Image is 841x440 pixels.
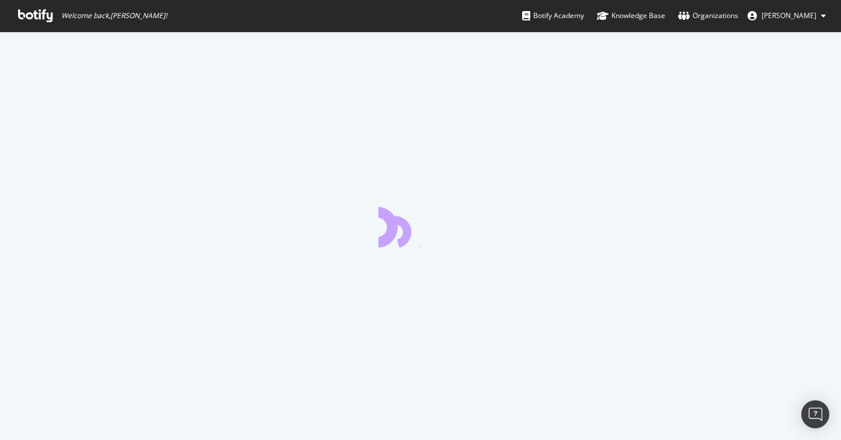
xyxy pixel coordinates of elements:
div: Knowledge Base [597,10,665,22]
span: MAYENOBE Steve [762,11,816,20]
div: Botify Academy [522,10,584,22]
div: Organizations [678,10,738,22]
div: Open Intercom Messenger [801,400,829,428]
button: [PERSON_NAME] [738,6,835,25]
span: Welcome back, [PERSON_NAME] ! [61,11,167,20]
div: animation [378,205,463,247]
